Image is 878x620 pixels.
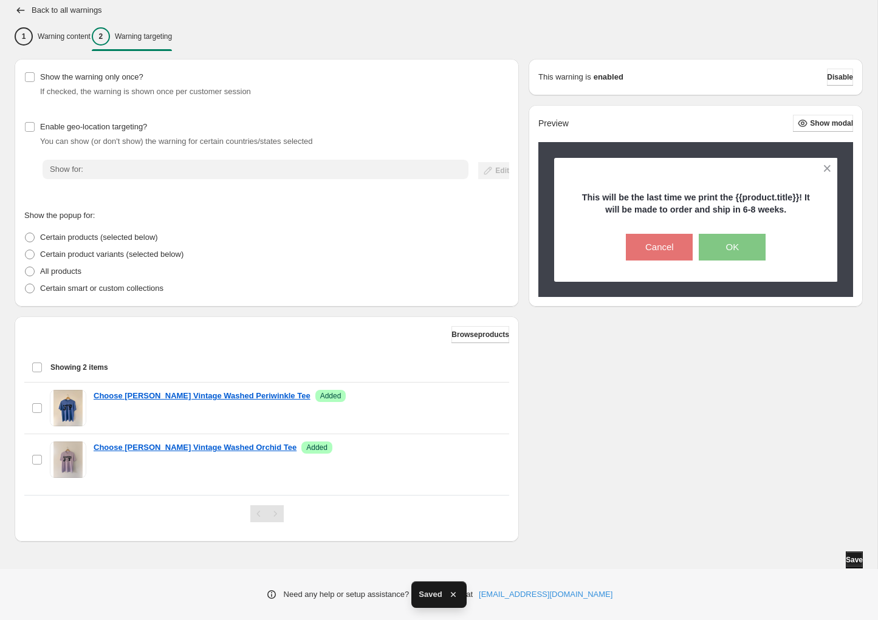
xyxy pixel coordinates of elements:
[38,32,91,41] p: Warning content
[538,71,591,83] p: This warning is
[793,115,853,132] button: Show modal
[15,27,33,46] div: 1
[40,87,251,96] span: If checked, the warning is shown once per customer session
[582,192,810,214] strong: This will be the last time we print the {{product.title}}! It will be made to order and ship in 6...
[250,505,284,522] nav: Pagination
[451,330,509,339] span: Browse products
[320,391,341,401] span: Added
[115,32,172,41] p: Warning targeting
[479,588,612,601] a: [EMAIL_ADDRESS][DOMAIN_NAME]
[626,234,693,261] button: Cancel
[50,363,108,372] span: Showing 2 items
[40,122,147,131] span: Enable geo-location targeting?
[24,211,95,220] span: Show the popup for:
[594,71,623,83] strong: enabled
[32,5,102,15] h2: Back to all warnings
[94,390,310,402] a: Choose [PERSON_NAME] Vintage Washed Periwinkle Tee
[92,27,110,46] div: 2
[40,282,163,295] p: Certain smart or custom collections
[306,443,328,452] span: Added
[699,234,766,261] button: OK
[40,137,313,146] span: You can show (or don't show) the warning for certain countries/states selected
[846,551,863,568] button: Save
[40,250,183,259] span: Certain product variants (selected below)
[827,72,853,82] span: Disable
[92,24,172,49] button: 2Warning targeting
[538,118,569,129] h2: Preview
[94,441,297,454] a: Choose [PERSON_NAME] Vintage Washed Orchid Tee
[50,165,83,174] span: Show for:
[15,24,91,49] button: 1Warning content
[810,118,853,128] span: Show modal
[40,72,143,81] span: Show the warning only once?
[40,265,81,278] p: All products
[827,69,853,86] button: Disable
[419,588,442,601] span: Saved
[846,555,863,565] span: Save
[451,326,509,343] button: Browseproducts
[40,233,158,242] span: Certain products (selected below)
